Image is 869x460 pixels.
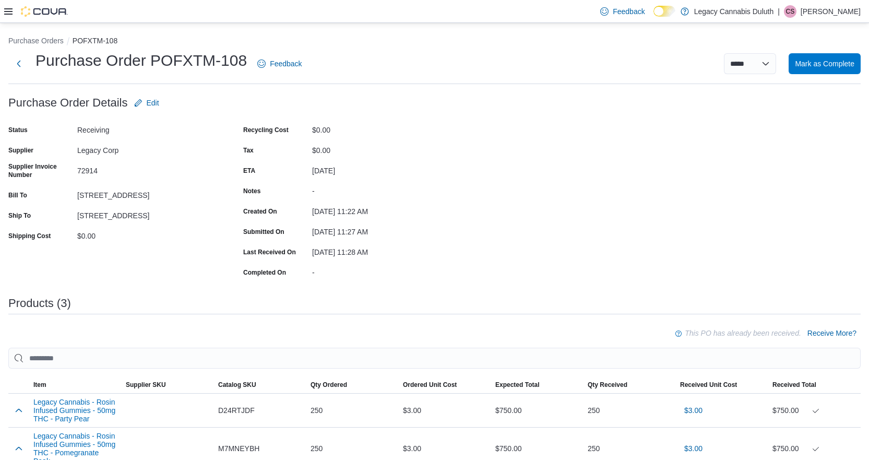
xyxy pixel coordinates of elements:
button: Received Total [768,376,861,393]
div: Calvin Stuart [784,5,796,18]
span: Qty Ordered [311,381,347,389]
button: Mark as Complete [789,53,861,74]
nav: An example of EuiBreadcrumbs [8,36,861,48]
p: | [778,5,780,18]
div: Receiving [77,122,217,134]
label: Recycling Cost [243,126,289,134]
div: - [312,183,452,195]
span: CS [786,5,795,18]
button: POFXTM-108 [73,37,117,45]
a: Feedback [253,53,306,74]
button: Next [8,53,29,74]
button: Receive More? [803,323,861,344]
label: Shipping Cost [8,232,51,240]
button: Legacy Cannabis - Rosin Infused Gummies - 50mg THC - Party Pear [33,398,117,423]
span: Supplier SKU [126,381,166,389]
div: $3.00 [399,400,491,421]
span: Mark as Complete [795,58,854,69]
h3: Purchase Order Details [8,97,128,109]
span: Received Unit Cost [680,381,737,389]
div: [STREET_ADDRESS] [77,187,217,199]
h1: Purchase Order POFXTM-108 [35,50,247,71]
div: $750.00 [772,442,856,455]
div: [DATE] 11:28 AM [312,244,452,256]
div: [DATE] 11:27 AM [312,223,452,236]
button: Received Unit Cost [676,376,768,393]
button: Edit [130,92,163,113]
div: $750.00 [772,404,856,417]
div: 250 [584,438,676,459]
span: Qty Received [588,381,627,389]
button: $3.00 [680,438,707,459]
span: Feedback [613,6,645,17]
p: This PO has already been received. [685,327,801,339]
button: Catalog SKU [214,376,306,393]
label: Notes [243,187,260,195]
span: Expected Total [495,381,539,389]
button: Ordered Unit Cost [399,376,491,393]
div: - [312,264,452,277]
h3: Products (3) [8,297,71,310]
button: Item [29,376,122,393]
input: Dark Mode [653,6,675,17]
div: 250 [584,400,676,421]
button: Supplier SKU [122,376,214,393]
button: Qty Ordered [306,376,399,393]
span: $3.00 [684,405,703,416]
div: $0.00 [77,228,217,240]
span: Feedback [270,58,302,69]
label: Last Received On [243,248,296,256]
div: Legacy Corp [77,142,217,155]
button: Qty Received [584,376,676,393]
label: Tax [243,146,254,155]
a: Feedback [596,1,649,22]
div: $750.00 [491,400,584,421]
label: ETA [243,167,255,175]
label: Supplier Invoice Number [8,162,73,179]
span: Catalog SKU [218,381,256,389]
div: 250 [306,438,399,459]
div: [DATE] 11:22 AM [312,203,452,216]
button: $3.00 [680,400,707,421]
img: Cova [21,6,68,17]
div: $0.00 [312,122,452,134]
label: Bill To [8,191,27,199]
label: Status [8,126,28,134]
span: Edit [147,98,159,108]
label: Completed On [243,268,286,277]
button: Expected Total [491,376,584,393]
div: $750.00 [491,438,584,459]
label: Created On [243,207,277,216]
span: M7MNEYBH [218,442,259,455]
p: [PERSON_NAME] [801,5,861,18]
p: Legacy Cannabis Duluth [694,5,774,18]
span: Ordered Unit Cost [403,381,457,389]
button: Purchase Orders [8,37,64,45]
div: 72914 [77,162,217,175]
div: 250 [306,400,399,421]
div: [STREET_ADDRESS] [77,207,217,220]
div: [DATE] [312,162,452,175]
span: $3.00 [684,443,703,454]
div: $0.00 [312,142,452,155]
span: Item [33,381,46,389]
label: Submitted On [243,228,284,236]
div: $3.00 [399,438,491,459]
span: D24RTJDF [218,404,255,417]
span: Receive More? [807,328,856,338]
label: Supplier [8,146,33,155]
span: Received Total [772,381,816,389]
label: Ship To [8,211,31,220]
